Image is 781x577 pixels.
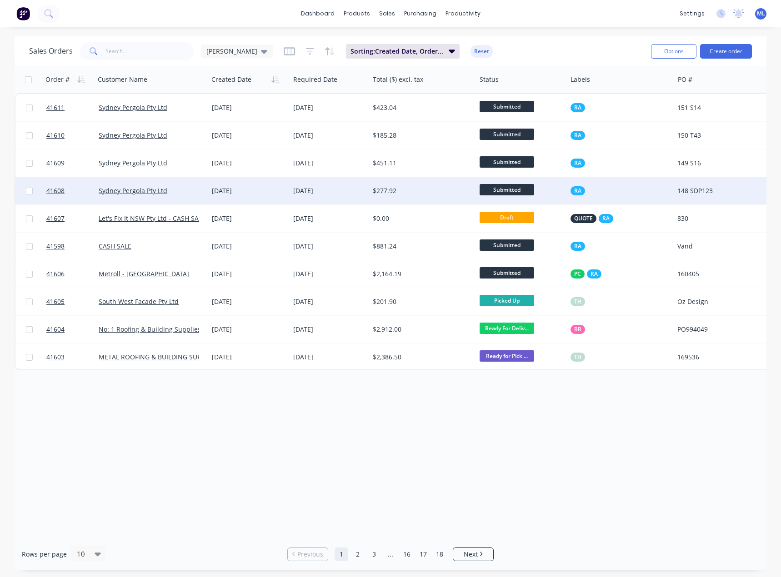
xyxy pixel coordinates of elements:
[677,103,764,112] div: 151 S14
[373,75,423,84] div: Total ($) excl. tax
[574,269,581,279] span: PC
[46,260,99,288] a: 41606
[293,214,365,223] div: [DATE]
[571,242,585,251] button: RA
[757,10,765,18] span: ML
[335,547,348,561] a: Page 1 is your current page
[373,269,467,279] div: $2,164.19
[571,103,585,112] button: RA
[99,214,205,223] a: Let's Fix It NSW Pty Ltd - CASH SALE
[677,186,764,195] div: 148 SDP123
[212,214,286,223] div: [DATE]
[373,159,467,168] div: $451.11
[99,269,189,278] a: Metroll - [GEOGRAPHIC_DATA]
[571,131,585,140] button: RA
[571,186,585,195] button: RA
[105,42,194,60] input: Search...
[480,239,534,251] span: Submitted
[677,325,764,334] div: PO994049
[206,46,257,56] span: [PERSON_NAME]
[99,297,179,306] a: South West Facade Pty Ltd
[99,325,201,333] a: No: 1 Roofing & Building Supplies
[677,159,764,168] div: 149 S16
[293,186,365,195] div: [DATE]
[98,75,147,84] div: Customer Name
[293,269,365,279] div: [DATE]
[416,547,430,561] a: Page 17
[700,44,752,59] button: Create order
[400,7,441,20] div: purchasing
[339,7,375,20] div: products
[350,47,443,56] span: Sorting: Created Date, Order #
[375,7,400,20] div: sales
[480,350,534,362] span: Ready for Pick ...
[46,103,65,112] span: 41611
[602,214,610,223] span: RA
[471,45,493,58] button: Reset
[574,186,581,195] span: RA
[574,131,581,140] span: RA
[591,269,598,279] span: RA
[29,47,73,55] h1: Sales Orders
[212,269,286,279] div: [DATE]
[46,297,65,306] span: 41605
[46,233,99,260] a: 41598
[293,353,365,362] div: [DATE]
[453,550,493,559] a: Next page
[46,325,65,334] span: 41604
[373,103,467,112] div: $423.04
[46,122,99,149] a: 41610
[46,316,99,343] a: 41604
[99,103,167,112] a: Sydney Pergola Pty Ltd
[212,242,286,251] div: [DATE]
[99,353,243,361] a: METAL ROOFING & BUILDING SUPPLIES PTY LTD
[574,159,581,168] span: RA
[212,325,286,334] div: [DATE]
[16,7,30,20] img: Factory
[678,75,692,84] div: PO #
[212,131,286,140] div: [DATE]
[293,325,365,334] div: [DATE]
[400,547,414,561] a: Page 16
[571,353,585,362] button: TH
[574,242,581,251] span: RA
[211,75,251,84] div: Created Date
[46,177,99,204] a: 41608
[480,129,534,140] span: Submitted
[480,323,534,334] span: Ready For Deliv...
[46,131,65,140] span: 41610
[480,156,534,168] span: Submitted
[99,131,167,139] a: Sydney Pergola Pty Ltd
[480,267,534,279] span: Submitted
[346,44,460,59] button: Sorting:Created Date, Order #
[480,101,534,112] span: Submitted
[46,149,99,177] a: 41609
[288,550,328,559] a: Previous page
[293,75,337,84] div: Required Date
[373,297,467,306] div: $201.90
[296,7,339,20] a: dashboard
[46,343,99,371] a: 41603
[297,550,323,559] span: Previous
[571,325,585,334] button: RR
[571,159,585,168] button: RA
[46,214,65,223] span: 41607
[433,547,446,561] a: Page 18
[480,295,534,306] span: Picked Up
[677,297,764,306] div: Oz Design
[293,297,365,306] div: [DATE]
[46,159,65,168] span: 41609
[574,103,581,112] span: RA
[571,297,585,306] button: TH
[373,131,467,140] div: $185.28
[571,214,613,223] button: QUOTERA
[99,159,167,167] a: Sydney Pergola Pty Ltd
[46,205,99,232] a: 41607
[677,131,764,140] div: 150 T43
[677,269,764,279] div: 160405
[293,103,365,112] div: [DATE]
[293,131,365,140] div: [DATE]
[574,325,581,334] span: RR
[574,353,581,362] span: TH
[373,325,467,334] div: $2,912.00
